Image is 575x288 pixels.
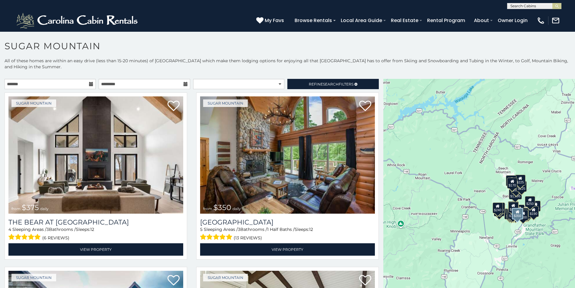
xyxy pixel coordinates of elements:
span: from [11,206,21,211]
a: Add to favorites [359,274,371,287]
img: White-1-2.png [15,11,140,30]
div: $155 [507,209,517,220]
span: 1 Half Baths / [267,227,295,232]
span: $350 [213,203,231,212]
img: phone-regular-white.png [537,16,545,25]
h3: The Bear At Sugar Mountain [8,218,183,226]
div: $195 [521,208,531,219]
a: Rental Program [424,15,468,26]
a: View Property [200,243,375,256]
a: My Favs [256,17,286,24]
span: My Favs [265,17,284,24]
a: Add to favorites [359,100,371,113]
div: $170 [507,178,517,189]
span: (6 reviews) [42,234,69,242]
span: 3 [46,227,49,232]
a: Sugar Mountain [11,274,56,281]
div: $240 [506,175,516,186]
a: Real Estate [388,15,421,26]
div: $175 [508,208,518,219]
span: (13 reviews) [234,234,262,242]
div: $190 [508,201,518,212]
a: RefineSearchFilters [287,79,379,89]
div: Sleeping Areas / Bathrooms / Sleeps: [200,226,375,242]
a: Sugar Mountain [11,99,56,107]
div: Sleeping Areas / Bathrooms / Sleeps: [8,226,183,242]
a: Add to favorites [168,100,180,113]
img: mail-regular-white.png [551,16,560,25]
div: $190 [529,206,539,217]
span: 5 [200,227,203,232]
h3: Grouse Moor Lodge [200,218,375,226]
span: 12 [309,227,313,232]
a: Add to favorites [168,274,180,287]
span: 3 [238,227,240,232]
img: Grouse Moor Lodge [200,96,375,214]
a: Grouse Moor Lodge from $350 daily [200,96,375,214]
span: Search [323,82,339,86]
a: The Bear At Sugar Mountain from $375 daily [8,96,183,214]
div: $200 [514,205,525,215]
a: The Bear At [GEOGRAPHIC_DATA] [8,218,183,226]
a: [GEOGRAPHIC_DATA] [200,218,375,226]
a: Local Area Guide [338,15,385,26]
img: The Bear At Sugar Mountain [8,96,183,214]
div: $125 [516,181,527,192]
div: $250 [525,196,535,207]
a: View Property [8,243,183,256]
span: Refine Filters [309,82,353,86]
a: Owner Login [495,15,531,26]
span: daily [40,206,49,211]
span: $375 [22,203,39,212]
a: Sugar Mountain [203,99,248,107]
div: $225 [515,175,525,186]
a: Sugar Mountain [203,274,248,281]
div: $1,095 [509,189,522,199]
span: daily [232,206,241,211]
div: $350 [512,208,523,219]
a: Browse Rentals [292,15,335,26]
div: $240 [493,202,503,213]
div: $500 [518,210,528,221]
span: 4 [8,227,11,232]
span: from [203,206,212,211]
div: $300 [508,202,519,213]
a: About [471,15,492,26]
div: $155 [530,201,541,212]
span: 12 [90,227,94,232]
